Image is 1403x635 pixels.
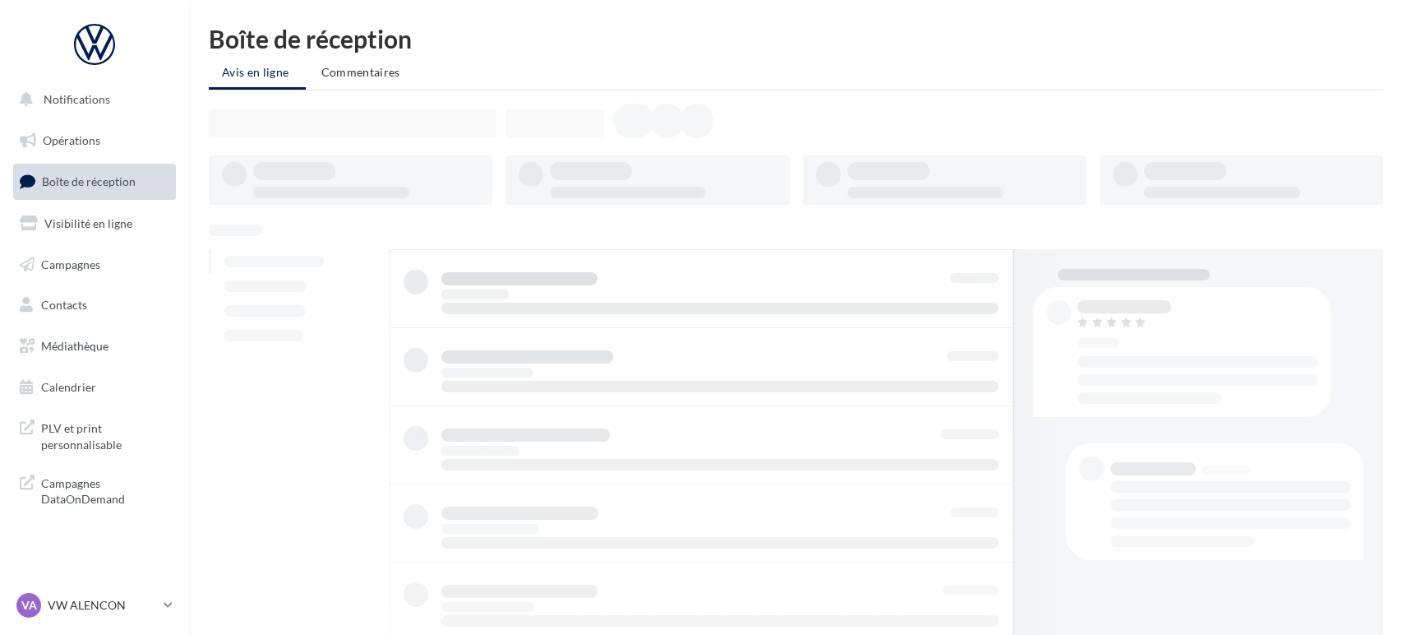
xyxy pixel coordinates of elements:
[10,206,179,241] a: Visibilité en ligne
[48,597,157,614] p: VW ALENCON
[10,82,173,117] button: Notifications
[13,590,176,621] a: VA VW ALENCON
[10,466,179,514] a: Campagnes DataOnDemand
[41,472,169,508] span: Campagnes DataOnDemand
[41,298,87,312] span: Contacts
[44,216,132,230] span: Visibilité en ligne
[10,123,179,158] a: Opérations
[21,597,37,614] span: VA
[41,380,96,394] span: Calendrier
[209,26,1383,51] div: Boîte de réception
[41,417,169,452] span: PLV et print personnalisable
[41,257,100,271] span: Campagnes
[44,92,110,106] span: Notifications
[10,410,179,459] a: PLV et print personnalisable
[10,164,179,199] a: Boîte de réception
[10,370,179,405] a: Calendrier
[42,174,136,188] span: Boîte de réception
[10,288,179,322] a: Contacts
[43,133,100,147] span: Opérations
[321,65,400,79] span: Commentaires
[10,329,179,364] a: Médiathèque
[41,339,108,353] span: Médiathèque
[10,248,179,282] a: Campagnes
